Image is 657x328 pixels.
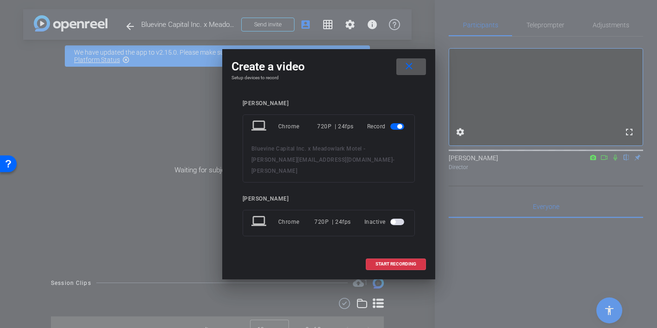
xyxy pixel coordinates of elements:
[251,168,298,174] span: [PERSON_NAME]
[232,58,426,75] div: Create a video
[251,118,268,135] mat-icon: laptop
[232,75,426,81] h4: Setup devices to record
[367,118,406,135] div: Record
[317,118,354,135] div: 720P | 24fps
[314,214,351,230] div: 720P | 24fps
[364,214,406,230] div: Inactive
[251,145,393,163] span: Bluevine Capital Inc. x Meadowlark Motel - [PERSON_NAME][EMAIL_ADDRESS][DOMAIN_NAME]
[243,100,415,107] div: [PERSON_NAME]
[278,118,318,135] div: Chrome
[251,214,268,230] mat-icon: laptop
[243,196,415,202] div: [PERSON_NAME]
[403,61,415,72] mat-icon: close
[393,157,395,163] span: -
[375,262,416,266] span: START RECORDING
[278,214,315,230] div: Chrome
[366,259,426,270] button: START RECORDING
